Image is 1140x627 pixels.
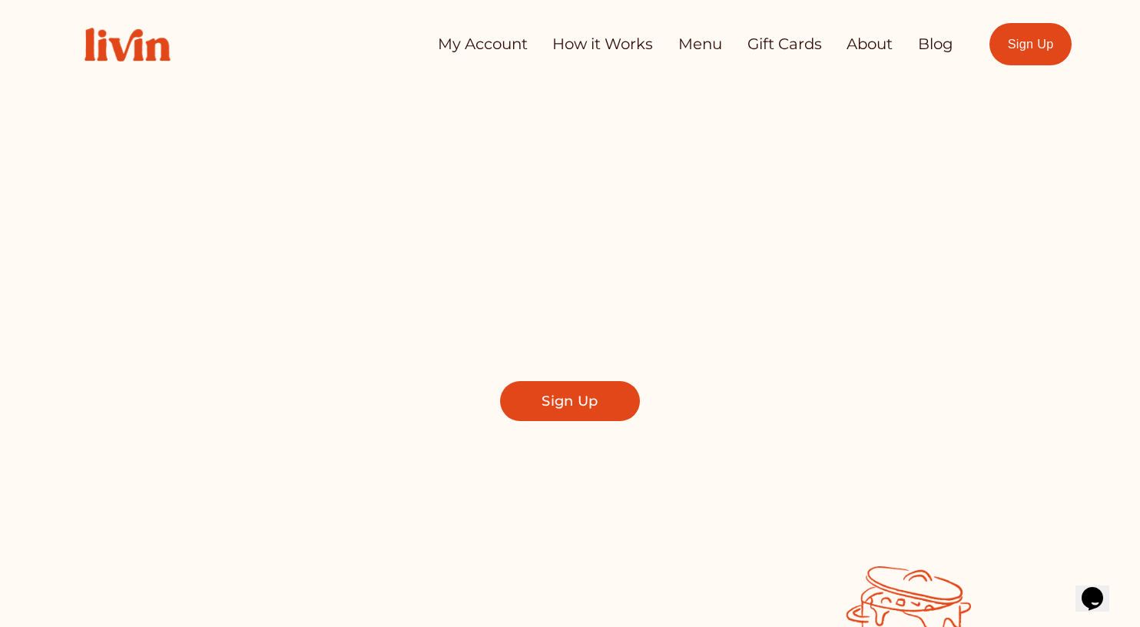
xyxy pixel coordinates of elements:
[678,29,722,60] a: Menu
[847,29,893,60] a: About
[500,381,641,421] a: Sign Up
[989,23,1072,65] a: Sign Up
[316,281,824,348] span: Find a local chef who prepares customized, healthy meals in your kitchen
[1075,566,1125,612] iframe: chat widget
[244,182,896,257] span: Take Back Your Evenings
[747,29,822,60] a: Gift Cards
[552,29,653,60] a: How it Works
[68,12,187,78] img: Livin
[438,29,528,60] a: My Account
[918,29,953,60] a: Blog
